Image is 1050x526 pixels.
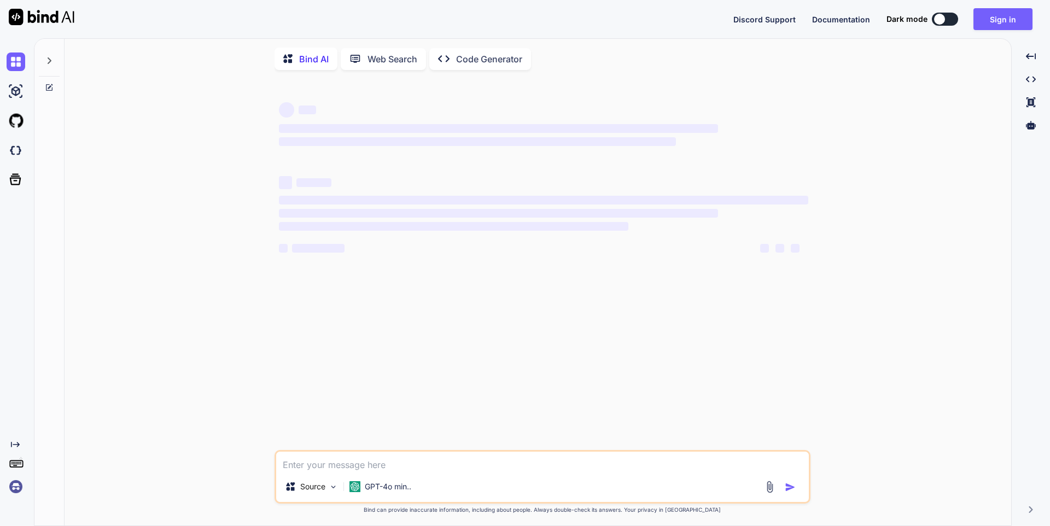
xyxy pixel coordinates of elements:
span: Dark mode [886,14,927,25]
img: attachment [763,481,776,493]
p: Bind can provide inaccurate information, including about people. Always double-check its answers.... [275,506,810,514]
img: ai-studio [7,82,25,101]
img: Bind AI [9,9,74,25]
span: ‌ [299,106,316,114]
p: Source [300,481,325,492]
span: ‌ [791,244,800,253]
span: ‌ [279,176,292,189]
img: icon [785,482,796,493]
img: githubLight [7,112,25,130]
span: ‌ [775,244,784,253]
span: ‌ [279,244,288,253]
p: Code Generator [456,52,522,66]
button: Sign in [973,8,1032,30]
p: GPT-4o min.. [365,481,411,492]
img: signin [7,477,25,496]
span: ‌ [279,196,808,204]
span: ‌ [760,244,769,253]
button: Discord Support [733,14,796,25]
img: darkCloudIdeIcon [7,141,25,160]
span: ‌ [279,137,676,146]
p: Web Search [367,52,417,66]
span: ‌ [292,244,345,253]
img: Pick Models [329,482,338,492]
span: ‌ [279,209,718,218]
span: ‌ [279,102,294,118]
span: Documentation [812,15,870,24]
p: Bind AI [299,52,329,66]
button: Documentation [812,14,870,25]
span: ‌ [279,124,718,133]
img: GPT-4o mini [349,481,360,492]
img: chat [7,52,25,71]
span: ‌ [296,178,331,187]
span: ‌ [279,222,628,231]
span: Discord Support [733,15,796,24]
